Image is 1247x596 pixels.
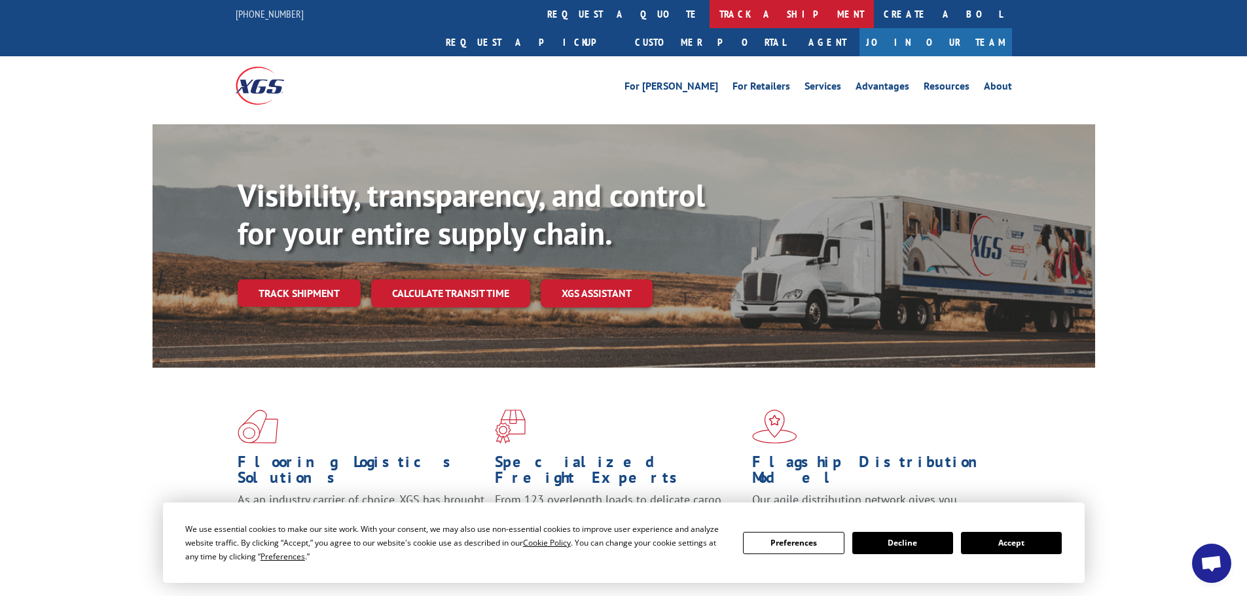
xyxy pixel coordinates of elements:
[752,492,993,523] span: Our agile distribution network gives you nationwide inventory management on demand.
[984,81,1012,96] a: About
[804,81,841,96] a: Services
[624,81,718,96] a: For [PERSON_NAME]
[852,532,953,554] button: Decline
[961,532,1062,554] button: Accept
[625,28,795,56] a: Customer Portal
[261,551,305,562] span: Preferences
[752,454,1000,492] h1: Flagship Distribution Model
[752,410,797,444] img: xgs-icon-flagship-distribution-model-red
[732,81,790,96] a: For Retailers
[185,522,727,563] div: We use essential cookies to make our site work. With your consent, we may also use non-essential ...
[495,492,742,550] p: From 123 overlength loads to delicate cargo, our experienced staff knows the best way to move you...
[238,454,485,492] h1: Flooring Logistics Solutions
[238,279,361,307] a: Track shipment
[856,81,909,96] a: Advantages
[238,175,705,253] b: Visibility, transparency, and control for your entire supply chain.
[495,454,742,492] h1: Specialized Freight Experts
[743,532,844,554] button: Preferences
[436,28,625,56] a: Request a pickup
[795,28,859,56] a: Agent
[238,410,278,444] img: xgs-icon-total-supply-chain-intelligence-red
[495,410,526,444] img: xgs-icon-focused-on-flooring-red
[371,279,530,307] a: Calculate transit time
[1192,544,1231,583] a: Open chat
[163,502,1085,583] div: Cookie Consent Prompt
[541,279,653,307] a: XGS ASSISTANT
[236,7,304,20] a: [PHONE_NUMBER]
[859,28,1012,56] a: Join Our Team
[924,81,969,96] a: Resources
[523,537,571,548] span: Cookie Policy
[238,492,484,538] span: As an industry carrier of choice, XGS has brought innovation and dedication to flooring logistics...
